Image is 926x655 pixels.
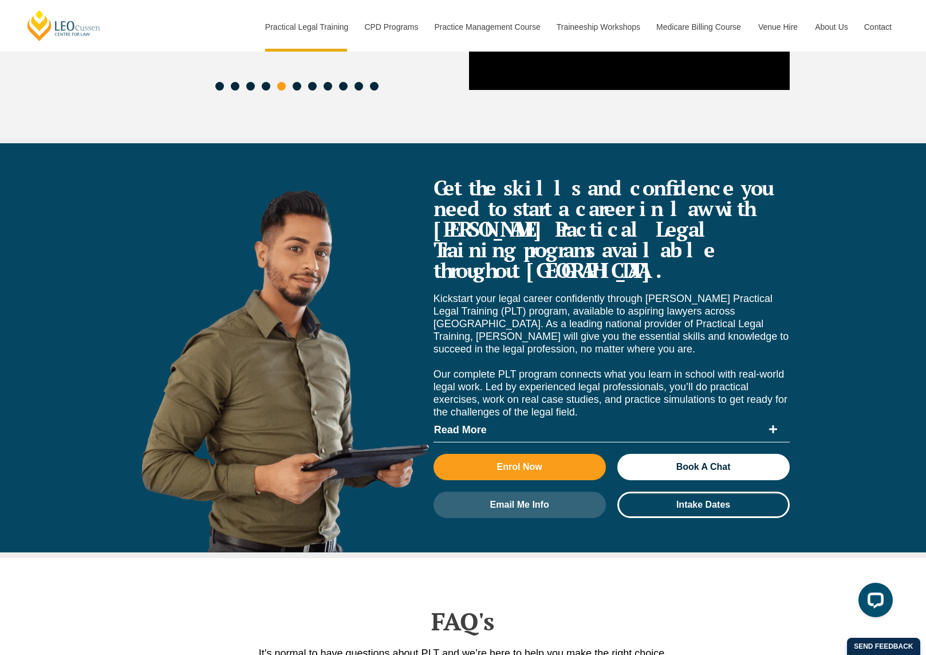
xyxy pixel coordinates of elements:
[490,500,549,509] span: Email Me Info
[26,9,102,42] a: [PERSON_NAME] Centre for Law
[648,2,750,52] a: Medicare Billing Course
[370,82,379,91] span: Go to slide 11
[257,2,356,52] a: Practical Legal Training
[806,2,856,52] a: About Us
[293,82,301,91] span: Go to slide 6
[617,454,790,480] a: Book A Chat
[434,492,606,518] a: Email Me Info
[856,2,900,52] a: Contact
[434,425,763,435] span: Read More
[750,2,806,52] a: Venue Hire
[231,82,239,91] span: Go to slide 2
[676,462,731,472] span: Book A Chat
[426,2,548,52] a: Practice Management Course
[354,82,363,91] span: Go to slide 10
[308,82,317,91] span: Go to slide 7
[617,492,790,518] a: Intake Dates
[262,82,270,91] span: Go to slide 4
[434,454,606,480] a: Enrol Now
[356,2,425,52] a: CPD Programs
[137,607,790,636] h2: FAQ's
[215,82,224,91] span: Go to slide 1
[339,82,348,91] span: Go to slide 9
[324,82,332,91] span: Go to slide 8
[849,578,897,626] iframe: LiveChat chat widget
[548,2,648,52] a: Traineeship Workshops
[676,500,730,509] span: Intake Dates
[497,462,542,472] span: Enrol Now
[277,82,286,91] span: Go to slide 5
[434,178,790,281] h2: Get the skills and confidence you need to start a career in law with [PERSON_NAME] Practical Lega...
[246,82,255,91] span: Go to slide 3
[434,292,790,418] p: Kickstart your legal career confidently through [PERSON_NAME] Practical Legal Training (PLT) prog...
